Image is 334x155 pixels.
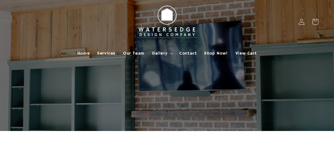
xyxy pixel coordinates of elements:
a: Shop Now! [200,47,231,60]
span: Home [77,51,90,56]
p: Watersedge Design Co [225,148,319,152]
span: Services [97,51,115,56]
a: Our Team [119,47,148,60]
span: Contact [179,51,197,56]
span: Gallery [152,51,167,56]
span: Shop Now! [204,51,228,56]
a: Home [74,47,93,60]
a: View Cart [232,47,260,60]
a: Services [93,47,119,60]
span: Our Team [123,51,145,56]
summary: Gallery [148,47,176,60]
a: Contact [176,47,200,60]
img: Watersedge Design Co [133,2,201,41]
span: View Cart [235,51,257,56]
